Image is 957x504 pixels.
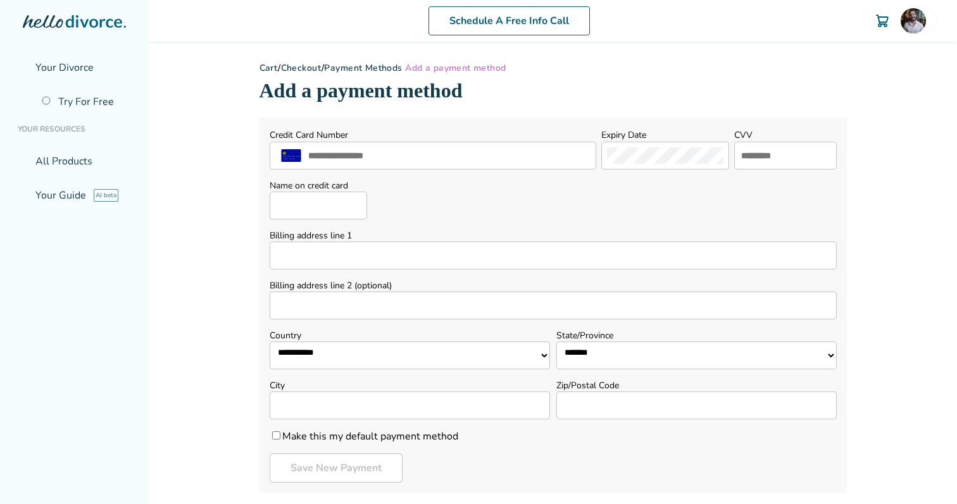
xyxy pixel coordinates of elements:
[734,137,753,149] label: CVV
[270,337,550,349] label: Country
[556,337,837,349] label: State/Province
[601,137,646,149] label: Expiry Date
[270,287,837,299] label: Billing address line 2 (optional)
[270,187,367,199] label: Name on credit card
[849,13,865,28] a: help
[260,62,847,74] div: / /
[270,237,837,249] label: Billing address line 1
[18,190,28,200] span: explore
[428,6,590,35] a: Schedule A Free Info Call
[901,8,926,34] img: Tales Couto
[10,147,139,176] a: view_listAll Products
[34,87,139,116] a: Try For Free
[270,137,348,149] label: Credit Card Number
[270,437,458,451] label: Make this my default payment method
[272,439,280,447] input: Make this my default payment method
[270,461,403,490] button: Save New Payment
[10,181,139,210] a: exploreYour GuideAI beta
[324,62,402,74] a: Payment Methods
[556,387,837,399] label: Zip/Postal Code
[875,13,890,28] img: Cart
[18,156,28,166] span: view_list
[260,62,278,74] a: Cart
[270,387,550,399] label: City
[10,53,139,82] a: flag_2Your Divorce
[10,116,139,142] li: Your Resources
[275,157,307,169] img: default card
[18,63,28,73] span: flag_2
[260,79,847,110] h1: Add a payment method
[281,62,322,74] a: Checkout
[405,62,506,74] span: Add a payment method
[94,189,118,202] span: AI beta
[35,61,94,75] span: Your Divorce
